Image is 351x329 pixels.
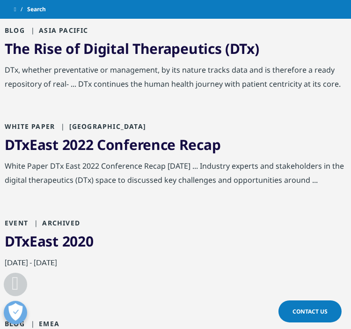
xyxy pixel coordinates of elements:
a: Contact Us [278,300,342,322]
span: Archived [30,218,80,227]
span: Search [27,5,46,14]
a: The Rise of Digital Therapeutics (DTx) [5,39,259,58]
span: Blog [5,26,25,35]
span: Event [5,218,28,227]
button: Open Preferences [4,301,27,324]
span: White Paper [5,122,55,131]
span: [GEOGRAPHIC_DATA] [57,122,146,131]
span: DTx [5,135,29,154]
span: Asia Pacific [27,26,88,35]
a: DTxEast 2020 [5,232,93,251]
span: DTx [5,232,29,251]
span: DTx [230,39,255,58]
span: Contact Us [292,307,328,315]
div: [DATE] - [DATE] [5,255,346,274]
div: DTx, whether preventative or management, by its nature tracks data and is therefore a ready repos... [5,63,346,96]
span: EMEA [27,319,59,328]
a: DTxEast 2022 Conference Recap [5,135,220,154]
span: Blog [5,319,25,328]
div: White Paper DTx East 2022 Conference Recap [DATE] ... Industry experts and stakeholders in the di... [5,159,346,192]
